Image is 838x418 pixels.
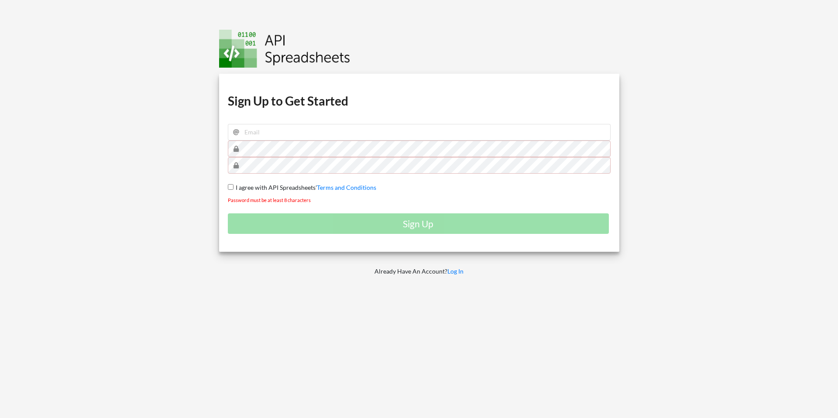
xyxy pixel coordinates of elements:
[317,184,376,191] a: Terms and Conditions
[228,93,611,109] h1: Sign Up to Get Started
[213,267,625,276] p: Already Have An Account?
[447,267,464,275] a: Log In
[234,184,317,191] span: I agree with API Spreadsheets'
[228,197,311,203] small: Password must be at least 8 characters
[219,30,350,68] img: Logo.png
[228,124,611,140] input: Email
